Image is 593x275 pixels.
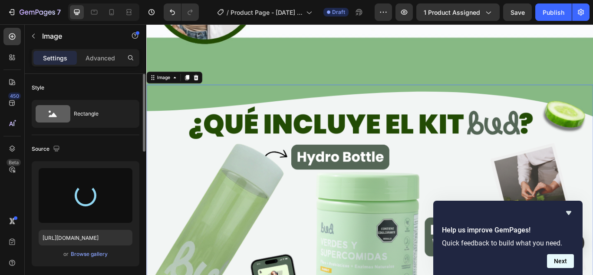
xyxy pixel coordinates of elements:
h2: Help us improve GemPages! [442,225,574,235]
div: Help us improve GemPages! [442,208,574,268]
div: Rectangle [74,104,127,124]
div: Style [32,84,44,92]
p: Settings [43,53,67,63]
span: Draft [332,8,345,16]
button: Publish [535,3,572,21]
p: Image [42,31,116,41]
span: Product Page - [DATE] 12:50:25 [231,8,303,17]
div: Beta [7,159,21,166]
button: Hide survey [563,208,574,218]
p: Advanced [86,53,115,63]
button: Browse gallery [70,250,108,258]
div: 450 [8,93,21,99]
span: / [227,8,229,17]
span: 1 product assigned [424,8,480,17]
iframe: Design area [146,24,593,275]
p: 7 [57,7,61,17]
p: Quick feedback to build what you need. [442,239,574,247]
button: 7 [3,3,65,21]
span: or [63,249,69,259]
div: Browse gallery [71,250,108,258]
button: Save [503,3,532,21]
input: https://example.com/image.jpg [39,230,132,245]
div: Publish [543,8,564,17]
button: Next question [547,254,574,268]
button: 1 product assigned [416,3,500,21]
div: Source [32,143,62,155]
div: Undo/Redo [164,3,199,21]
span: Save [511,9,525,16]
